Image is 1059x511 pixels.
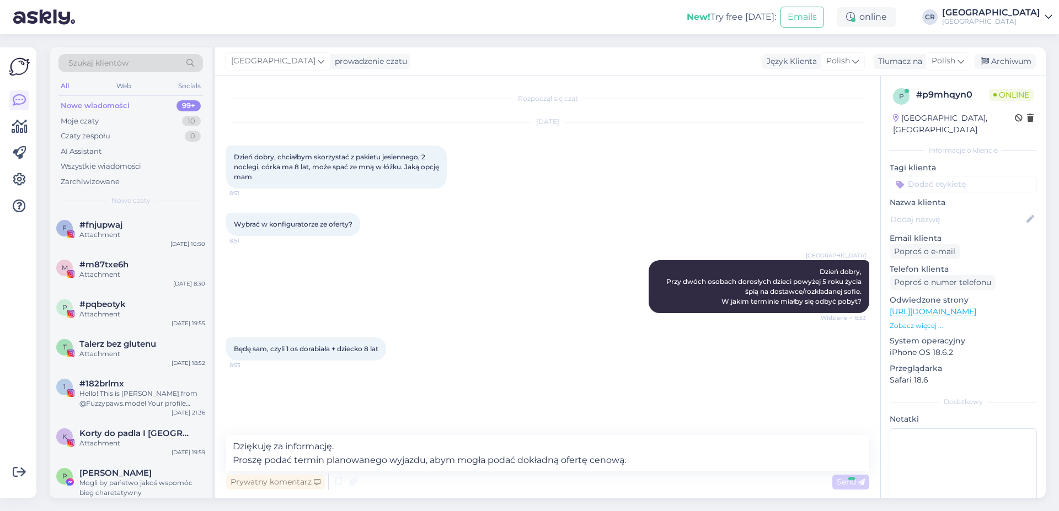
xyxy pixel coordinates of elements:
[837,7,896,27] div: online
[62,303,67,311] span: p
[79,309,205,319] div: Attachment
[890,244,960,259] div: Poproś o e-mail
[9,56,30,77] img: Askly Logo
[61,131,110,142] div: Czaty zespołu
[61,100,130,111] div: Nowe wiadomości
[185,131,201,142] div: 0
[176,100,201,111] div: 99+
[226,117,869,127] div: [DATE]
[234,345,378,353] span: Będę sam, czyli 1 os dorabiała + dziecko 8 lat
[170,240,205,248] div: [DATE] 10:50
[890,335,1037,347] p: System operacyjny
[890,363,1037,374] p: Przeglądarka
[229,236,271,245] span: 8:51
[890,397,1037,407] div: Dodatkowy
[79,379,124,389] span: #182brlmx
[890,306,976,316] a: [URL][DOMAIN_NAME]
[79,339,156,349] span: Talerz bez glutenu
[111,196,151,206] span: Nowe czaty
[229,189,271,197] span: 8:51
[172,319,205,327] div: [DATE] 19:55
[890,413,1037,425] p: Notatki
[61,116,99,127] div: Moje czaty
[62,432,67,440] span: K
[61,146,101,157] div: AI Assistant
[229,361,271,369] span: 8:53
[890,146,1037,155] div: Informacje o kliencie
[234,153,441,181] span: Dzień dobry, chciałbym skorzystać z pakietu jesiennego, 2 noclegi, córka ma 8 lat, może spać ze m...
[114,79,133,93] div: Web
[63,383,66,391] span: 1
[893,112,1015,136] div: [GEOGRAPHIC_DATA], [GEOGRAPHIC_DATA]
[79,270,205,279] div: Attachment
[874,56,922,67] div: Tłumacz na
[62,472,67,480] span: P
[61,176,120,187] div: Zarchiwizowane
[172,359,205,367] div: [DATE] 18:52
[79,260,129,270] span: #m87txe6h
[58,79,71,93] div: All
[780,7,824,28] button: Emails
[890,294,1037,306] p: Odwiedzone strony
[899,92,904,100] span: p
[687,10,776,24] div: Try free [DATE]:
[942,8,1052,26] a: [GEOGRAPHIC_DATA][GEOGRAPHIC_DATA]
[890,263,1037,275] p: Telefon klienta
[989,89,1034,101] span: Online
[975,54,1036,69] div: Archiwum
[79,428,194,438] span: Korty do padla I Szczecin
[890,275,996,290] div: Poproś o numer telefonu
[806,251,866,260] span: [GEOGRAPHIC_DATA]
[172,448,205,456] div: [DATE] 19:59
[932,55,955,67] span: Polish
[79,230,205,240] div: Attachment
[173,279,205,288] div: [DATE] 8:30
[172,408,205,417] div: [DATE] 21:36
[890,176,1037,192] input: Dodać etykietę
[231,55,315,67] span: [GEOGRAPHIC_DATA]
[890,162,1037,174] p: Tagi klienta
[922,9,938,25] div: CR
[62,263,68,272] span: m
[79,299,126,309] span: #pqbeotyk
[79,349,205,359] div: Attachment
[916,88,989,101] div: # p9mhqyn0
[61,161,141,172] div: Wszystkie wiadomości
[176,79,203,93] div: Socials
[79,478,205,498] div: Mogli by państwo jakoś wspomóc bieg charetatywny
[762,56,817,67] div: Język Klienta
[226,94,869,104] div: Rozpoczął się czat
[182,116,201,127] div: 10
[890,321,1037,331] p: Zobacz więcej ...
[79,468,152,478] span: Paweł Tcho
[79,438,205,448] div: Attachment
[687,12,710,22] b: New!
[890,233,1037,244] p: Email klienta
[942,17,1040,26] div: [GEOGRAPHIC_DATA]
[62,224,67,232] span: f
[63,343,67,351] span: T
[330,56,407,67] div: prowadzenie czatu
[826,55,850,67] span: Polish
[68,57,129,69] span: Szukaj klientów
[79,389,205,408] div: Hello! This is [PERSON_NAME] from @Fuzzypaws.model Your profile caught our eye We are a world Fam...
[890,213,1024,225] input: Dodaj nazwę
[942,8,1040,17] div: [GEOGRAPHIC_DATA]
[890,347,1037,358] p: iPhone OS 18.6.2
[821,314,866,322] span: Widziane ✓ 8:53
[890,197,1037,208] p: Nazwa klienta
[234,220,352,228] span: Wybrać w konfiguratorze ze oferty?
[890,374,1037,386] p: Safari 18.6
[79,220,122,230] span: #fnjupwaj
